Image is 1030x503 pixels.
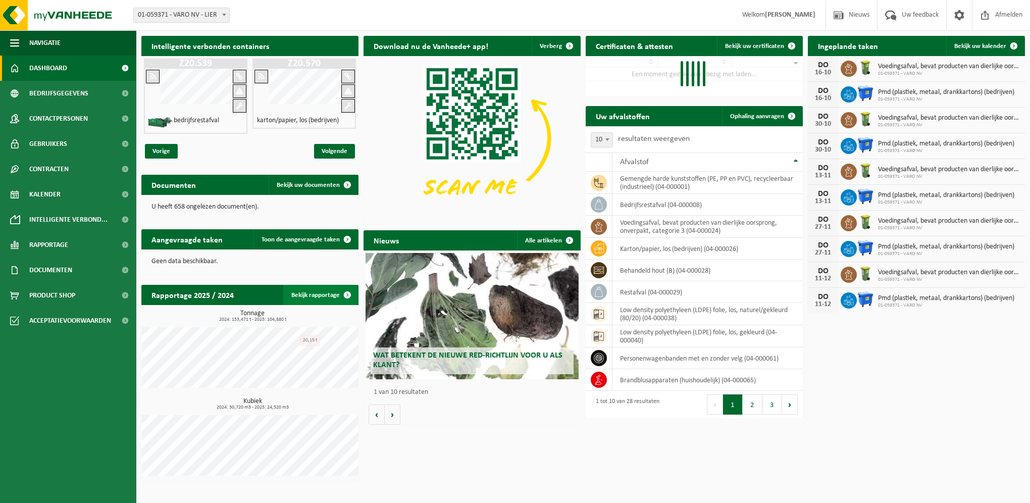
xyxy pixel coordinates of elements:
[620,158,649,166] span: Afvalstof
[878,114,1020,122] span: Voedingsafval, bevat producten van dierlijke oorsprong, onverpakt, categorie 3
[586,36,683,56] h2: Certificaten & attesten
[954,43,1006,49] span: Bekijk uw kalender
[717,36,802,56] a: Bekijk uw certificaten
[878,303,1014,309] span: 01-059371 - VARO NV
[364,36,498,56] h2: Download nu de Vanheede+ app!
[29,283,75,308] span: Product Shop
[174,117,219,124] h4: bedrijfsrestafval
[722,106,802,126] a: Ophaling aanvragen
[878,191,1014,199] span: Pmd (plastiek, metaal, drankkartons) (bedrijven)
[813,172,833,179] div: 13-11
[141,36,358,56] h2: Intelligente verbonden containers
[364,56,581,219] img: Download de VHEPlus App
[134,8,229,22] span: 01-059371 - VARO NV - LIER
[269,175,357,195] a: Bekijk uw documenten
[612,172,803,194] td: gemengde harde kunststoffen (PE, PP en PVC), recycleerbaar (industrieel) (04-000001)
[813,113,833,121] div: DO
[29,308,111,333] span: Acceptatievoorwaarden
[141,229,233,249] h2: Aangevraagde taken
[813,87,833,95] div: DO
[29,56,67,81] span: Dashboard
[857,188,874,205] img: WB-1100-HPE-BE-01
[29,207,108,232] span: Intelligente verbond...
[146,317,358,322] span: 2024: 153,471 t - 2025: 104,880 t
[808,36,888,56] h2: Ingeplande taken
[878,174,1020,180] span: 01-059371 - VARO NV
[257,117,339,124] h4: karton/papier, los (bedrijven)
[29,157,69,182] span: Contracten
[374,389,576,396] p: 1 van 10 resultaten
[145,144,178,159] span: Vorige
[743,394,762,415] button: 2
[141,285,244,305] h2: Rapportage 2025 / 2024
[146,405,358,410] span: 2024: 30,720 m3 - 2025: 24,520 m3
[730,113,784,120] span: Ophaling aanvragen
[366,253,578,379] a: Wat betekent de nieuwe RED-richtlijn voor u als klant?
[29,30,61,56] span: Navigatie
[813,121,833,128] div: 30-10
[813,198,833,205] div: 13-11
[878,251,1014,257] span: 01-059371 - VARO NV
[813,216,833,224] div: DO
[878,71,1020,77] span: 01-059371 - VARO NV
[813,146,833,154] div: 30-10
[29,182,61,207] span: Kalender
[707,394,723,415] button: Previous
[591,132,613,147] span: 10
[723,394,743,415] button: 1
[151,204,348,211] p: U heeft 658 ongelezen document(en).
[133,8,230,23] span: 01-059371 - VARO NV - LIER
[813,224,833,231] div: 27-11
[141,175,206,194] h2: Documenten
[612,281,803,303] td: restafval (04-000029)
[146,59,245,69] h1: Z20.539
[725,43,784,49] span: Bekijk uw certificaten
[29,106,88,131] span: Contactpersonen
[878,199,1014,206] span: 01-059371 - VARO NV
[857,214,874,231] img: WB-0140-HPE-GN-50
[813,241,833,249] div: DO
[946,36,1024,56] a: Bekijk uw kalender
[813,293,833,301] div: DO
[878,269,1020,277] span: Voedingsafval, bevat producten van dierlijke oorsprong, onverpakt, categorie 3
[283,285,357,305] a: Bekijk rapportage
[612,325,803,347] td: low density polyethyleen (LDPE) folie, los, gekleurd (04-000040)
[532,36,580,56] button: Verberg
[878,140,1014,148] span: Pmd (plastiek, metaal, drankkartons) (bedrijven)
[147,116,173,129] img: HK-XZ-20-GN-01
[857,85,874,102] img: WB-1100-HPE-BE-01
[612,216,803,238] td: voedingsafval, bevat producten van dierlijke oorsprong, onverpakt, categorie 3 (04-000024)
[29,131,67,157] span: Gebruikers
[878,217,1020,225] span: Voedingsafval, bevat producten van dierlijke oorsprong, onverpakt, categorie 3
[813,61,833,69] div: DO
[878,88,1014,96] span: Pmd (plastiek, metaal, drankkartons) (bedrijven)
[612,303,803,325] td: low density polyethyleen (LDPE) folie, los, naturel/gekleurd (80/20) (04-000038)
[29,232,68,258] span: Rapportage
[878,277,1020,283] span: 01-059371 - VARO NV
[29,81,88,106] span: Bedrijfsgegevens
[612,194,803,216] td: bedrijfsrestafval (04-000008)
[878,63,1020,71] span: Voedingsafval, bevat producten van dierlijke oorsprong, onverpakt, categorie 3
[277,182,340,188] span: Bekijk uw documenten
[813,267,833,275] div: DO
[813,190,833,198] div: DO
[385,405,400,425] button: Volgende
[373,351,562,369] span: Wat betekent de nieuwe RED-richtlijn voor u als klant?
[813,249,833,257] div: 27-11
[878,243,1014,251] span: Pmd (plastiek, metaal, drankkartons) (bedrijven)
[878,148,1014,154] span: 01-059371 - VARO NV
[300,335,320,346] div: 20,15 t
[540,43,562,49] span: Verberg
[878,96,1014,103] span: 01-059371 - VARO NV
[813,301,833,308] div: 11-12
[612,369,803,391] td: brandblusapparaten (huishoudelijk) (04-000065)
[857,162,874,179] img: WB-0140-HPE-GN-50
[255,59,353,69] h1: Z20.570
[253,229,357,249] a: Toon de aangevraagde taken
[813,164,833,172] div: DO
[813,95,833,102] div: 16-10
[369,405,385,425] button: Vorige
[878,166,1020,174] span: Voedingsafval, bevat producten van dierlijke oorsprong, onverpakt, categorie 3
[517,230,580,250] a: Alle artikelen
[612,238,803,260] td: karton/papier, los (bedrijven) (04-000026)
